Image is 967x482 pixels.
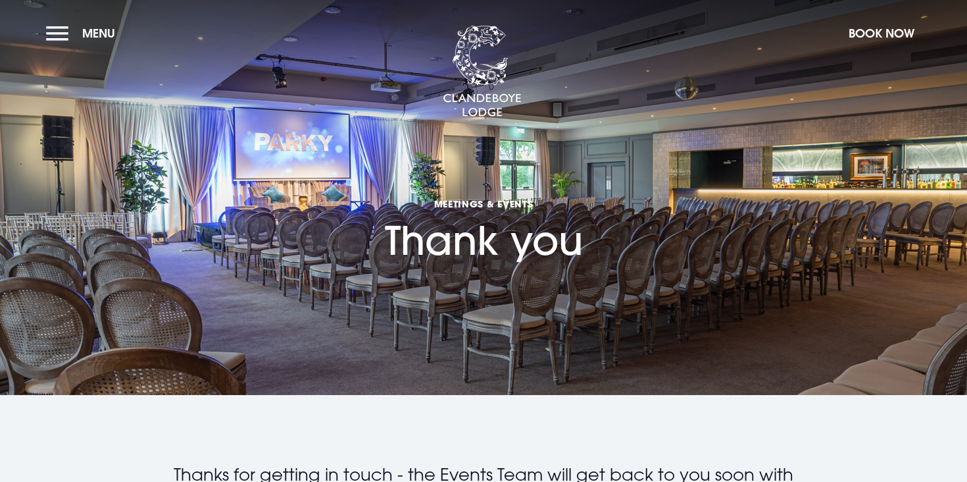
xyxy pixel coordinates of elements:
button: Book Now [842,19,921,47]
h1: Thank you [385,138,583,264]
img: Clandeboye Lodge [443,26,522,118]
button: Menu [46,19,122,47]
span: Meetings & Events [385,198,583,210]
span: Menu [82,26,115,41]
